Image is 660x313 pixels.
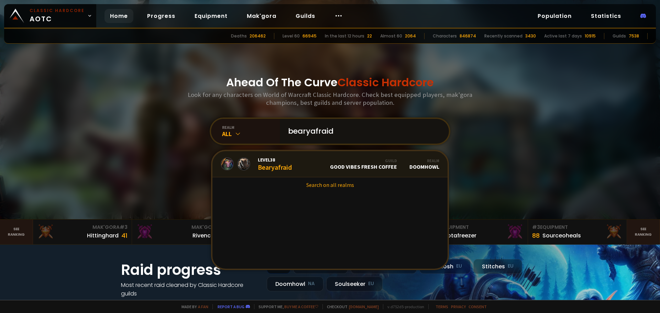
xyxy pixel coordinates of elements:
div: Nek'Rosh [419,259,471,274]
div: All [222,130,280,138]
div: Realm [409,158,439,163]
a: #2Equipment88Notafreezer [429,220,528,244]
span: AOTC [30,8,85,24]
span: Level 38 [258,157,292,163]
a: Terms [436,304,448,309]
div: Guilds [613,33,626,39]
a: Equipment [189,9,233,23]
a: Report a bug [218,304,244,309]
div: Recently scanned [484,33,522,39]
div: Bearyafraid [258,157,292,171]
div: 206462 [250,33,266,39]
a: a fan [198,304,208,309]
small: EU [368,280,374,287]
small: EU [508,263,514,270]
span: Made by [177,304,208,309]
a: Classic HardcoreAOTC [4,4,96,27]
div: Active last 7 days [544,33,582,39]
span: Checkout [322,304,379,309]
div: Rivench [192,231,214,240]
small: Classic Hardcore [30,8,85,14]
div: Good Vibes Fresh Coffee [330,158,397,170]
div: Mak'Gora [37,224,128,231]
span: # 3 [120,224,128,231]
a: Buy me a coffee [284,304,318,309]
div: Notafreezer [443,231,476,240]
div: 846874 [460,33,476,39]
small: NA [308,280,315,287]
div: 22 [367,33,372,39]
div: Equipment [433,224,524,231]
h1: Ahead Of The Curve [226,74,434,91]
h4: Most recent raid cleaned by Classic Hardcore guilds [121,281,258,298]
div: Hittinghard [87,231,119,240]
span: v. d752d5 - production [383,304,424,309]
div: 66945 [302,33,317,39]
div: Doomhowl [409,158,439,170]
a: See all progress [121,298,166,306]
a: Privacy [451,304,466,309]
a: Consent [469,304,487,309]
span: # 3 [532,224,540,231]
div: Guild [330,158,397,163]
div: In the last 12 hours [325,33,364,39]
a: Search on all realms [212,177,448,192]
div: Mak'Gora [136,224,227,231]
div: 2064 [405,33,416,39]
div: 3430 [525,33,536,39]
a: Level38BearyafraidGuildGood Vibes Fresh CoffeeRealmDoomhowl [212,151,448,177]
small: EU [456,263,462,270]
div: Deaths [231,33,247,39]
a: Guilds [290,9,321,23]
a: Population [532,9,577,23]
a: Progress [142,9,181,23]
a: Mak'Gora#3Hittinghard41 [33,220,132,244]
div: realm [222,125,280,130]
span: Classic Hardcore [338,75,434,90]
input: Search a character... [284,119,441,144]
div: 41 [121,231,128,240]
div: Soulseeker [326,277,383,291]
a: Seeranking [627,220,660,244]
a: Statistics [585,9,627,23]
span: Support me, [254,304,318,309]
a: Mak'Gora#2Rivench100 [132,220,231,244]
a: Home [104,9,133,23]
div: Almost 60 [380,33,402,39]
div: Doomhowl [267,277,323,291]
div: Equipment [532,224,623,231]
div: Level 60 [283,33,300,39]
div: Stitches [473,259,522,274]
h3: Look for any characters on World of Warcraft Classic Hardcore. Check best equipped players, mak'g... [185,91,475,107]
h1: Raid progress [121,259,258,281]
div: Sourceoheals [542,231,581,240]
div: Characters [433,33,457,39]
a: #3Equipment88Sourceoheals [528,220,627,244]
div: 7538 [629,33,639,39]
div: 88 [532,231,540,240]
a: Mak'gora [241,9,282,23]
a: [DOMAIN_NAME] [349,304,379,309]
div: 10915 [585,33,596,39]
